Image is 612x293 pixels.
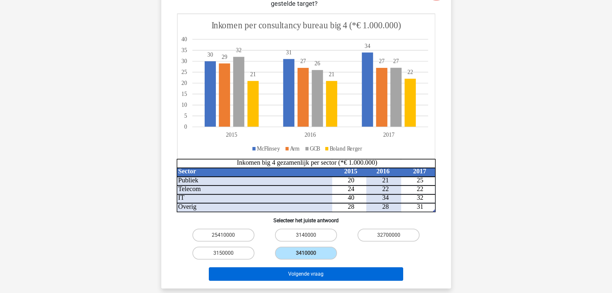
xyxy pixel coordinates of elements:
tspan: 22 [417,185,423,192]
tspan: 2015 [344,168,357,175]
label: 32700000 [358,229,420,242]
tspan: 34 [364,42,370,49]
tspan: 24 [348,185,354,192]
tspan: 20 [348,177,354,184]
tspan: 25 [417,177,423,184]
tspan: 32 [236,47,242,54]
tspan: 31 [286,49,292,56]
tspan: 22 [382,185,389,192]
label: 3410000 [275,247,337,260]
tspan: 32 [417,194,423,201]
tspan: Inkomen per consultancy bureau big 4 (*€ 1.000.000) [211,20,401,31]
tspan: 35 [181,47,187,54]
tspan: 5 [184,113,187,119]
label: 3150000 [192,247,254,260]
tspan: 2121 [250,71,334,78]
tspan: Telecom [178,185,200,192]
tspan: 31 [417,203,423,210]
tspan: 28 [348,203,354,210]
tspan: 20 [181,80,187,87]
tspan: 28 [382,203,389,210]
tspan: Boland Rerger [330,145,362,152]
tspan: 10 [181,102,187,108]
label: 3140000 [275,229,337,242]
tspan: 0 [184,124,187,130]
tspan: Publiek [178,177,198,184]
tspan: Sector [178,168,196,175]
tspan: 26 [315,60,320,67]
tspan: 2016 [376,168,389,175]
tspan: 25 [181,69,187,76]
button: Volgende vraag [209,267,403,281]
tspan: 40 [181,36,187,42]
tspan: 2727 [300,58,384,65]
tspan: 34 [382,194,389,201]
tspan: McFlinsey [257,145,280,152]
tspan: Inkomen big 4 gezamenlijk per sector (*€ 1.000.000) [237,159,377,166]
tspan: 30 [181,58,187,65]
tspan: Overig [178,203,196,210]
tspan: 2017 [413,168,426,175]
tspan: 40 [348,194,354,201]
tspan: 22 [407,69,413,76]
tspan: 30 [207,51,213,58]
label: 25410000 [192,229,254,242]
h6: Selecteer het juiste antwoord [172,212,441,224]
tspan: 27 [393,58,399,65]
tspan: GCB [310,145,320,152]
tspan: 201520162017 [226,132,395,138]
tspan: Arm [290,145,299,152]
tspan: IT [178,194,184,201]
tspan: 29 [222,53,227,60]
tspan: 21 [382,177,389,184]
tspan: 15 [181,91,187,97]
